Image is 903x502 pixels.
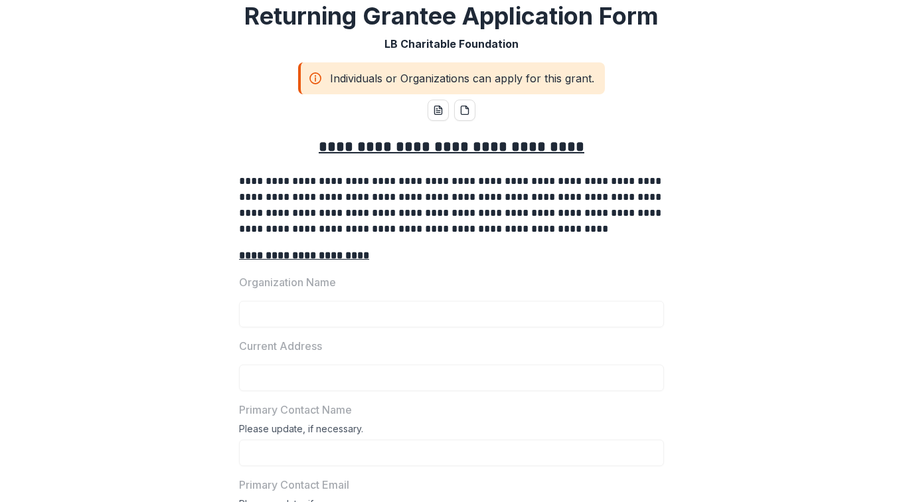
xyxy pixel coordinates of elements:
p: Primary Contact Name [239,402,352,418]
p: Current Address [239,338,322,354]
button: pdf-download [454,100,475,121]
h2: Returning Grantee Application Form [244,2,659,31]
div: Please update, if necessary. [239,423,664,440]
button: word-download [428,100,449,121]
p: Organization Name [239,274,336,290]
p: Primary Contact Email [239,477,349,493]
p: LB Charitable Foundation [384,36,519,52]
div: Individuals or Organizations can apply for this grant. [298,62,605,94]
